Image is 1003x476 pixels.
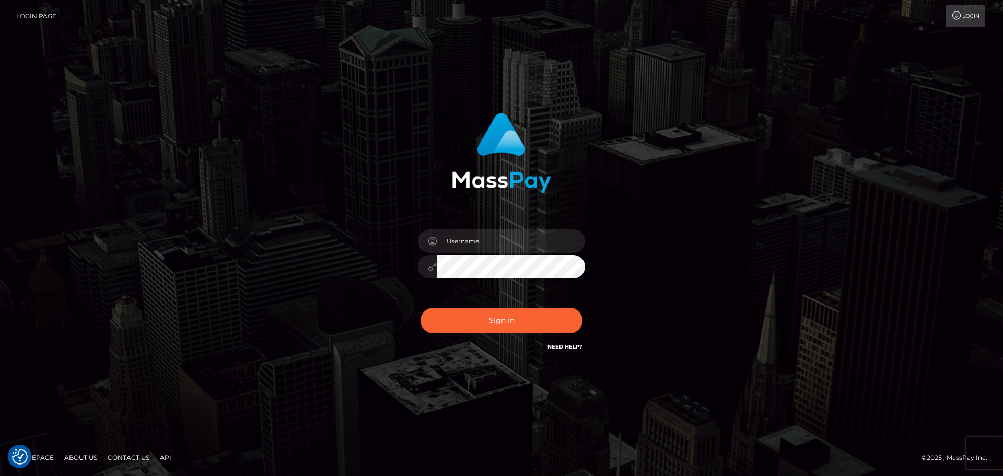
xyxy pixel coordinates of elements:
[421,308,582,333] button: Sign in
[452,113,551,193] img: MassPay Login
[11,449,58,466] a: Homepage
[12,449,28,465] button: Consent Preferences
[103,449,154,466] a: Contact Us
[922,452,995,463] div: © 2025 , MassPay Inc.
[946,5,985,27] a: Login
[437,229,585,253] input: Username...
[16,5,56,27] a: Login Page
[12,449,28,465] img: Revisit consent button
[60,449,101,466] a: About Us
[156,449,176,466] a: API
[547,343,582,350] a: Need Help?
